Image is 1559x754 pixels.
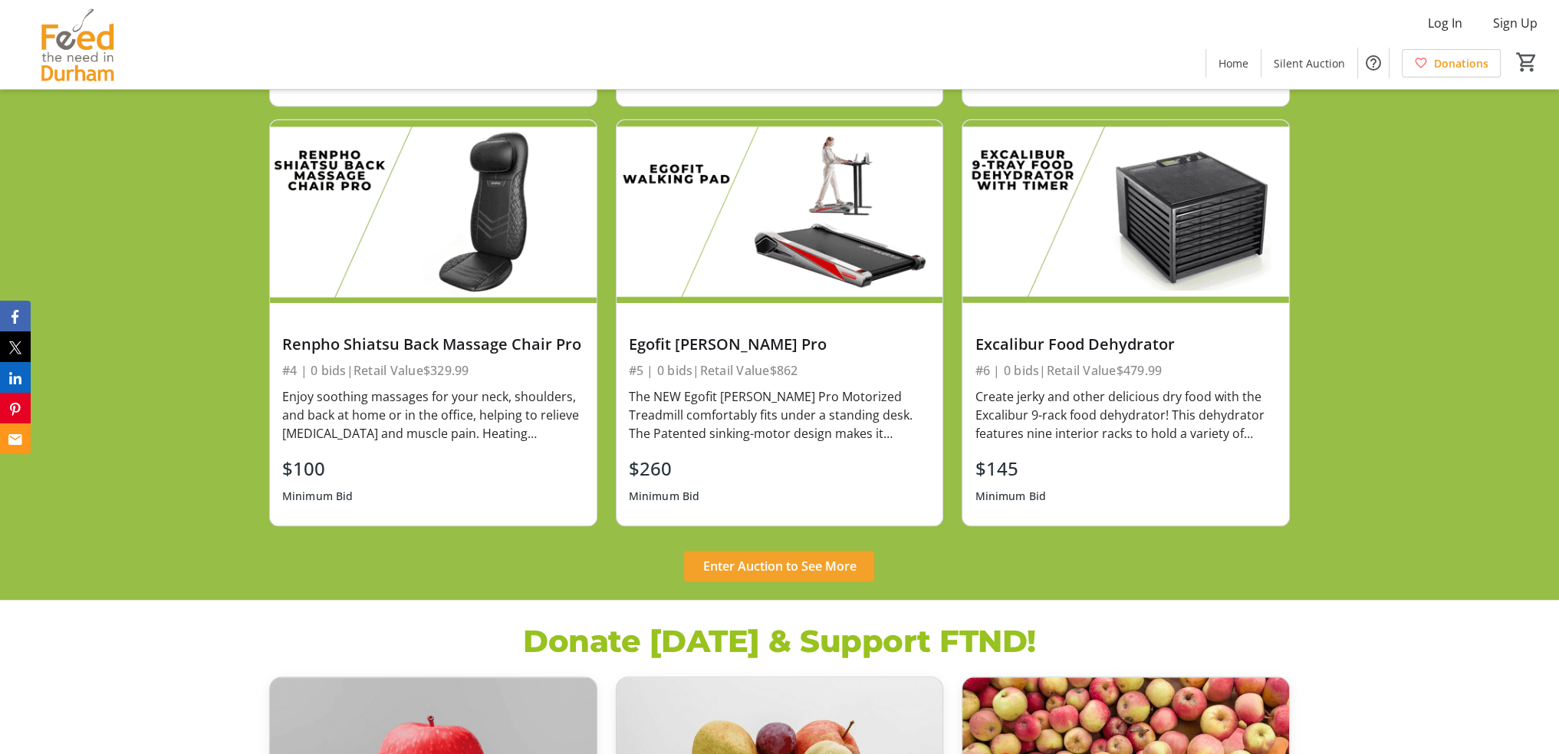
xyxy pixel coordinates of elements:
[282,455,354,482] div: $100
[975,482,1046,510] div: Minimum Bid
[629,335,931,354] div: Egofit [PERSON_NAME] Pro
[1219,55,1248,71] span: Home
[523,622,1036,660] strong: Donate [DATE] & Support FTND!
[1261,49,1357,77] a: Silent Auction
[629,482,700,510] div: Minimum Bid
[975,360,1277,381] div: #6 | 0 bids | Retail Value $479.99
[975,335,1277,354] div: Excalibur Food Dehydrator
[9,6,146,83] img: Feed the Need in Durham's Logo
[975,455,1046,482] div: $145
[1434,55,1488,71] span: Donations
[1402,49,1501,77] a: Donations
[282,360,584,381] div: #4 | 0 bids | Retail Value $329.99
[1428,14,1462,32] span: Log In
[1481,11,1550,35] button: Sign Up
[975,387,1277,443] div: Create jerky and other delicious dry food with the Excalibur 9-rack food dehydrator! This dehydra...
[617,120,943,303] img: Egofit Walker Pro
[629,387,931,443] div: The NEW Egofit [PERSON_NAME] Pro Motorized Treadmill comfortably fits under a standing desk. The ...
[1358,48,1389,78] button: Help
[282,387,584,443] div: Enjoy soothing massages for your neck, shoulders, and back at home or in the office, helping to r...
[282,335,584,354] div: Renpho Shiatsu Back Massage Chair Pro
[1493,14,1538,32] span: Sign Up
[270,120,597,303] img: Renpho Shiatsu Back Massage Chair Pro
[684,551,874,581] button: Enter Auction to See More
[629,455,700,482] div: $260
[629,360,931,381] div: #5 | 0 bids | Retail Value $862
[1416,11,1475,35] button: Log In
[1206,49,1261,77] a: Home
[282,482,354,510] div: Minimum Bid
[1513,48,1541,76] button: Cart
[702,557,856,575] span: Enter Auction to See More
[1274,55,1345,71] span: Silent Auction
[962,120,1289,303] img: Excalibur Food Dehydrator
